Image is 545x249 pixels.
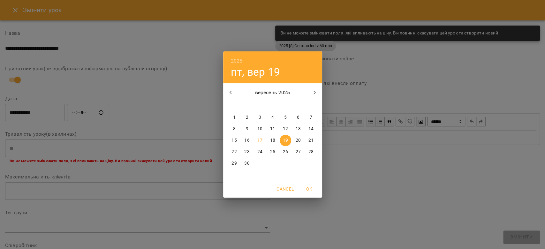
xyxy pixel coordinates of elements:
button: 25 [267,146,278,158]
button: Cancel [274,183,296,195]
p: 19 [283,137,288,144]
p: 20 [295,137,300,144]
p: 3 [258,114,261,121]
p: 4 [271,114,274,121]
button: OK [299,183,320,195]
p: 12 [283,126,288,132]
button: 8 [229,123,240,135]
button: 14 [305,123,317,135]
button: 2025 [231,57,243,65]
span: OK [302,185,317,193]
p: 10 [257,126,262,132]
button: 7 [305,112,317,123]
button: 13 [292,123,304,135]
button: 26 [280,146,291,158]
p: 13 [295,126,300,132]
p: 26 [283,149,288,155]
p: 17 [257,137,262,144]
button: 16 [241,135,253,146]
button: 21 [305,135,317,146]
button: 20 [292,135,304,146]
p: 18 [270,137,275,144]
p: 2 [246,114,248,121]
p: вересень 2025 [238,89,307,96]
span: чт [267,102,278,109]
button: 30 [241,158,253,169]
button: 12 [280,123,291,135]
button: 29 [229,158,240,169]
p: 23 [244,149,249,155]
span: нд [305,102,317,109]
button: 19 [280,135,291,146]
p: 28 [308,149,313,155]
button: пт, вер 19 [231,65,280,79]
p: 6 [297,114,299,121]
p: 30 [244,160,249,167]
p: 22 [231,149,237,155]
span: пт [280,102,291,109]
button: 10 [254,123,266,135]
p: 21 [308,137,313,144]
p: 11 [270,126,275,132]
button: 24 [254,146,266,158]
button: 5 [280,112,291,123]
p: 16 [244,137,249,144]
button: 15 [229,135,240,146]
span: сб [292,102,304,109]
p: 15 [231,137,237,144]
button: 18 [267,135,278,146]
button: 28 [305,146,317,158]
button: 9 [241,123,253,135]
button: 4 [267,112,278,123]
p: 25 [270,149,275,155]
button: 2 [241,112,253,123]
button: 27 [292,146,304,158]
span: Cancel [276,185,294,193]
button: 17 [254,135,266,146]
p: 1 [233,114,235,121]
button: 1 [229,112,240,123]
button: 23 [241,146,253,158]
button: 3 [254,112,266,123]
span: пн [229,102,240,109]
p: 8 [233,126,235,132]
button: 22 [229,146,240,158]
button: 6 [292,112,304,123]
button: 11 [267,123,278,135]
p: 9 [246,126,248,132]
p: 27 [295,149,300,155]
p: 7 [309,114,312,121]
p: 24 [257,149,262,155]
p: 5 [284,114,286,121]
span: ср [254,102,266,109]
p: 14 [308,126,313,132]
p: 29 [231,160,237,167]
span: вт [241,102,253,109]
